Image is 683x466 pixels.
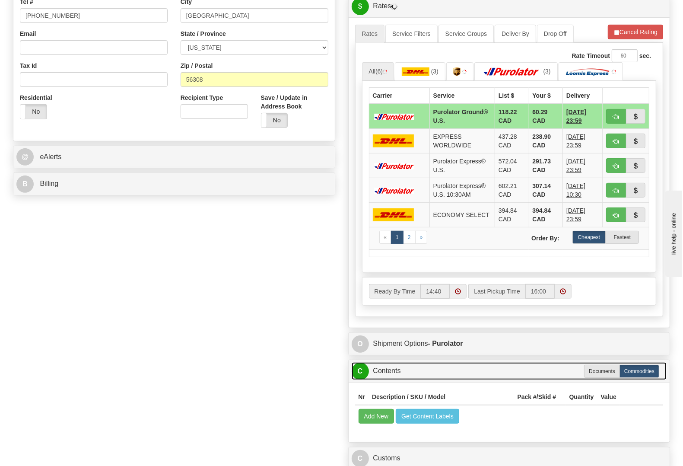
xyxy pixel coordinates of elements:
span: @ [16,148,34,166]
label: Email [20,29,36,38]
a: All [362,62,394,80]
th: Quantity [566,389,597,405]
button: Get Content Labels [396,409,459,424]
img: tiny_red.gif [383,70,387,74]
label: Fastest [606,231,639,244]
th: Carrier [369,88,429,104]
td: 307.14 CAD [529,178,563,203]
span: 3 Days [566,108,599,125]
td: 602.21 CAD [495,178,529,203]
th: Value [597,389,620,405]
label: Order By: [509,231,566,243]
td: 118.22 CAD [495,104,529,129]
th: Service [429,88,495,104]
span: B [16,176,34,193]
button: Add New [359,409,394,424]
img: Progress.gif [391,3,398,10]
label: Cheapest [572,231,606,244]
span: » [420,234,423,240]
th: List $ [495,88,529,104]
td: 437.28 CAD [495,129,529,153]
img: DHL_Worldwide [373,208,414,221]
span: Billing [40,180,58,187]
label: Last Pickup Time [468,284,525,299]
label: Save / Update in Address Book [261,93,328,111]
span: eAlerts [40,153,61,160]
span: 1 Day [566,132,599,150]
a: 1 [391,231,403,244]
a: OShipment Options- Purolator [352,335,667,353]
label: Rate Timeout [572,51,610,60]
th: Description / SKU / Model [369,389,514,405]
td: Purolator Ground® U.S. [429,104,495,129]
img: Purolator [481,67,542,76]
span: « [384,234,387,240]
label: Documents [584,365,620,378]
strong: - Purolator [428,340,463,347]
span: 1 Day [566,182,599,199]
td: 394.84 CAD [529,203,563,227]
a: @ eAlerts [16,148,332,166]
iframe: chat widget [663,189,682,277]
td: 291.73 CAD [529,153,563,178]
span: 5 Days [566,206,599,223]
a: 2 [403,231,416,244]
label: No [20,105,47,118]
img: Purolator [373,188,416,194]
a: Deliver By [495,25,536,43]
td: 572.04 CAD [495,153,529,178]
label: Zip / Postal [181,61,213,70]
img: Purolator [373,163,416,169]
button: Cancel Rating [608,25,663,39]
img: tiny_red.gif [612,70,616,74]
th: Your $ [529,88,563,104]
img: Purolator [373,114,416,120]
td: 238.90 CAD [529,129,563,153]
label: Commodities [619,365,659,378]
img: DHL [402,67,429,76]
div: live help - online [6,7,80,14]
th: Pack #/Skid # [514,389,566,405]
a: Service Filters [385,25,438,43]
img: Loomis Express [565,67,610,76]
label: Recipient Type [181,93,223,102]
span: (6) [375,68,383,75]
img: UPS [453,67,461,76]
th: Delivery [563,88,603,104]
td: 394.84 CAD [495,203,529,227]
label: Tax Id [20,61,37,70]
span: (3) [543,68,551,75]
td: 60.29 CAD [529,104,563,129]
td: Purolator Express® U.S. [429,153,495,178]
span: O [352,335,369,353]
label: Residential [20,93,52,102]
label: sec. [639,51,651,60]
td: EXPRESS WORLDWIDE [429,129,495,153]
span: C [352,363,369,380]
label: State / Province [181,29,226,38]
span: 1 Day [566,157,599,174]
a: Previous [379,231,392,244]
td: Purolator Express® U.S. 10:30AM [429,178,495,203]
th: Nr [355,389,369,405]
td: ECONOMY SELECT [429,203,495,227]
label: Ready By Time [369,284,421,299]
img: tiny_red.gif [462,70,467,74]
a: Rates [355,25,385,43]
img: DHL_Worldwide [373,134,414,147]
a: Next [415,231,428,244]
a: B Billing [16,175,332,193]
label: No [261,113,288,127]
a: CContents [352,362,667,380]
a: Service Groups [438,25,494,43]
span: (3) [431,68,438,75]
a: Drop Off [537,25,574,43]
